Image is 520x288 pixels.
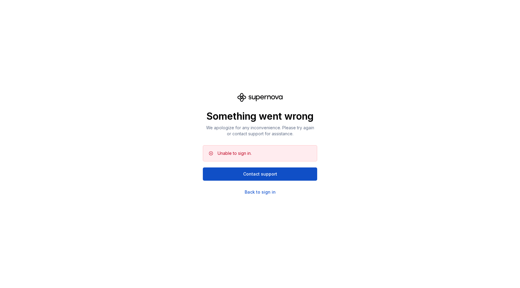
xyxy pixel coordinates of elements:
p: We apologize for any inconvenience. Please try again or contact support for assistance. [203,125,317,137]
span: Contact support [243,171,277,177]
a: Back to sign in [245,189,276,195]
div: Unable to sign in. [218,150,252,156]
p: Something went wrong [203,110,317,122]
button: Contact support [203,167,317,181]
